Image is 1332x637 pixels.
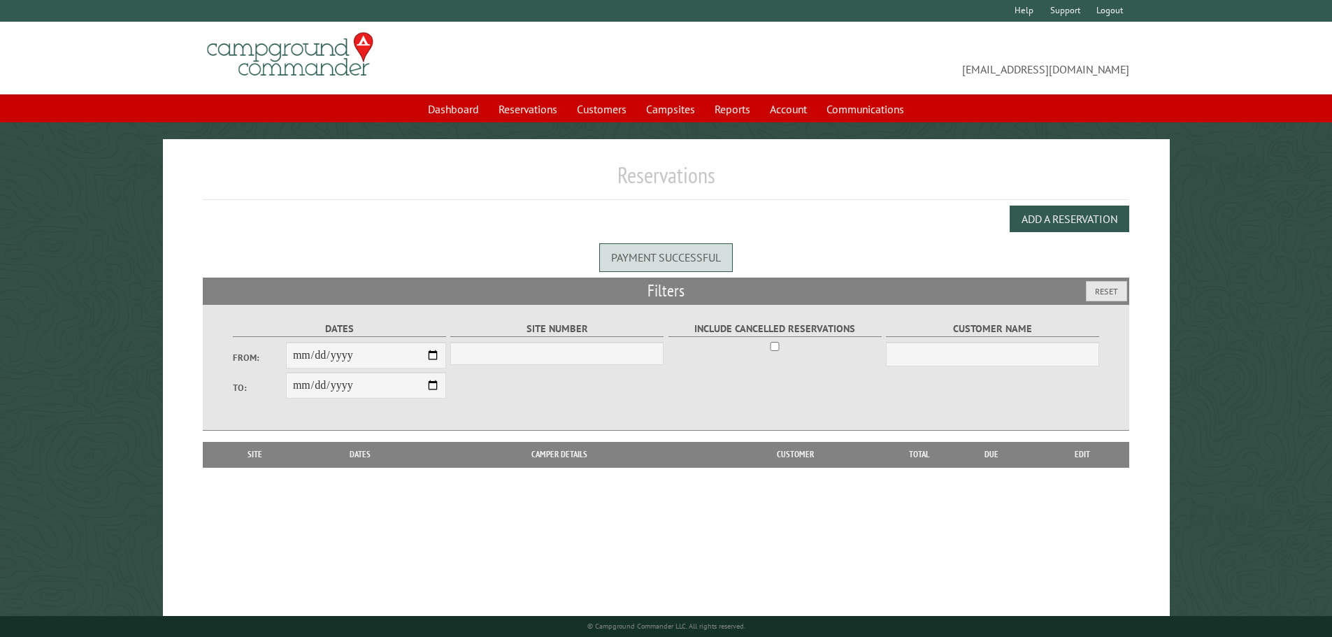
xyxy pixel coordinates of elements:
[420,442,699,467] th: Camper Details
[699,442,891,467] th: Customer
[818,96,912,122] a: Communications
[233,351,286,364] label: From:
[210,442,301,467] th: Site
[203,162,1130,200] h1: Reservations
[587,622,745,631] small: © Campground Commander LLC. All rights reserved.
[1086,281,1127,301] button: Reset
[450,321,664,337] label: Site Number
[233,321,446,337] label: Dates
[203,278,1130,304] h2: Filters
[1036,442,1130,467] th: Edit
[1010,206,1129,232] button: Add a Reservation
[420,96,487,122] a: Dashboard
[668,321,882,337] label: Include Cancelled Reservations
[599,243,733,271] div: Payment successful
[886,321,1099,337] label: Customer Name
[203,27,378,82] img: Campground Commander
[638,96,703,122] a: Campsites
[706,96,759,122] a: Reports
[947,442,1036,467] th: Due
[761,96,815,122] a: Account
[490,96,566,122] a: Reservations
[568,96,635,122] a: Customers
[233,381,286,394] label: To:
[666,38,1130,78] span: [EMAIL_ADDRESS][DOMAIN_NAME]
[891,442,947,467] th: Total
[301,442,420,467] th: Dates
